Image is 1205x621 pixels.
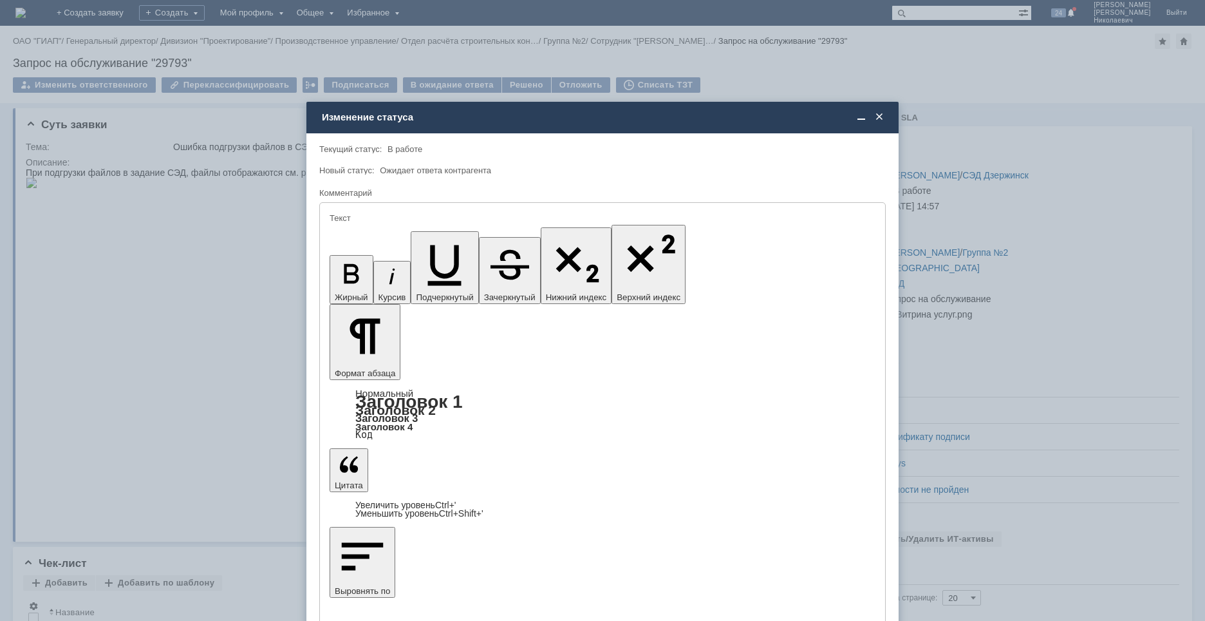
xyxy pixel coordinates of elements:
[479,237,541,304] button: Зачеркнутый
[855,111,868,123] span: Свернуть (Ctrl + M)
[435,500,456,510] span: Ctrl+'
[388,144,422,154] span: В работе
[612,225,686,304] button: Верхний индекс
[319,144,382,154] label: Текущий статус:
[330,448,368,492] button: Цитата
[617,292,680,302] span: Верхний индекс
[330,255,373,304] button: Жирный
[416,292,473,302] span: Подчеркнутый
[335,586,390,596] span: Выровнять по
[335,292,368,302] span: Жирный
[330,501,875,518] div: Цитата
[355,403,436,417] a: Заголовок 2
[873,111,886,123] span: Закрыть
[335,481,363,490] span: Цитата
[330,389,875,439] div: Формат абзаца
[322,111,886,123] div: Изменение статуса
[411,231,478,304] button: Подчеркнутый
[541,227,612,304] button: Нижний индекс
[335,368,395,378] span: Формат абзаца
[484,292,536,302] span: Зачеркнутый
[355,500,456,510] a: Increase
[330,527,395,598] button: Выровнять по
[439,508,483,519] span: Ctrl+Shift+'
[355,388,413,399] a: Нормальный
[319,187,883,200] div: Комментарий
[373,261,411,304] button: Курсив
[380,166,491,175] span: Ожидает ответа контрагента
[330,304,400,380] button: Формат абзаца
[355,508,483,519] a: Decrease
[355,429,373,441] a: Код
[355,421,413,432] a: Заголовок 4
[319,166,375,175] label: Новый статус:
[546,292,607,302] span: Нижний индекс
[378,292,406,302] span: Курсив
[355,392,463,412] a: Заголовок 1
[330,214,873,222] div: Текст
[355,412,418,424] a: Заголовок 3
